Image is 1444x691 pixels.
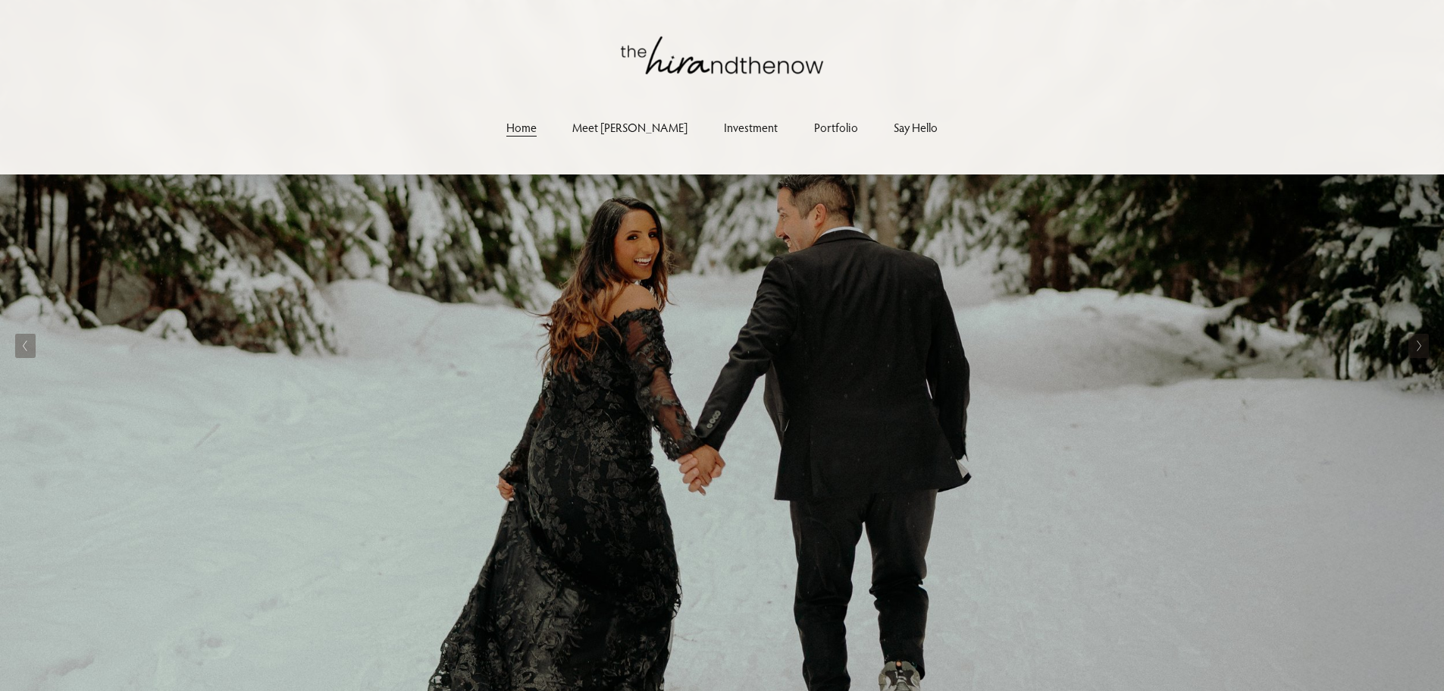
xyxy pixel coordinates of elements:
a: Portfolio [814,118,858,138]
button: Next Slide [1408,334,1429,358]
img: thehirandthenow [621,36,824,74]
a: Say Hello [894,118,938,138]
button: Previous Slide [15,334,36,358]
a: Investment [724,118,778,138]
a: Meet [PERSON_NAME] [572,118,688,138]
a: Home [506,118,537,138]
